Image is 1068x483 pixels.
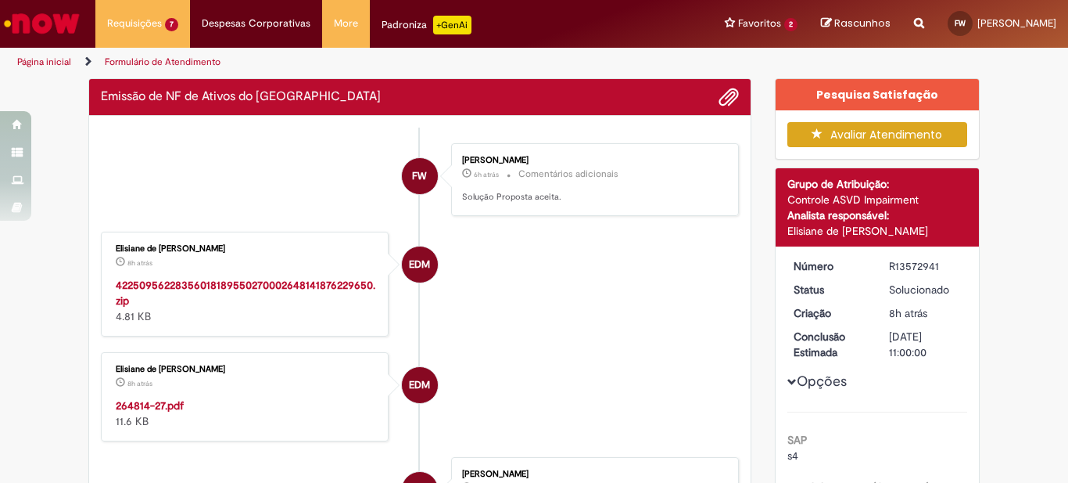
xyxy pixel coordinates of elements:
small: Comentários adicionais [518,168,618,181]
span: 8h atrás [127,379,152,388]
img: ServiceNow [2,8,82,39]
span: 6h atrás [474,170,499,179]
div: [PERSON_NAME] [462,470,722,479]
span: EDM [409,366,430,404]
span: 7 [165,18,178,31]
span: 8h atrás [127,258,152,268]
div: Fabiola Woll [402,158,438,194]
span: 2 [784,18,797,31]
time: 27/09/2025 13:54:39 [474,170,499,179]
a: 42250956228356018189550270002648141876229650.zip [116,278,375,308]
ul: Trilhas de página [12,48,701,77]
span: FW [412,157,427,195]
span: s4 [787,449,798,463]
div: Controle ASVD Impairment [787,192,968,207]
time: 27/09/2025 12:05:21 [127,258,152,268]
time: 27/09/2025 12:05:20 [127,379,152,388]
a: Página inicial [17,56,71,68]
dt: Criação [782,305,878,321]
span: [PERSON_NAME] [977,16,1056,30]
p: Solução Proposta aceita. [462,191,722,204]
dt: Conclusão Estimada [782,329,878,360]
span: Favoritos [738,16,781,31]
div: Elisiane de Moura Cardozo [402,247,438,283]
dt: Número [782,258,878,274]
div: Elisiane de [PERSON_NAME] [116,244,376,254]
div: 4.81 KB [116,277,376,324]
span: FW [955,18,966,28]
a: Formulário de Atendimento [105,56,220,68]
div: Padroniza [382,16,471,34]
div: R13572941 [889,258,962,274]
span: Rascunhos [834,16,891,31]
div: [PERSON_NAME] [462,156,722,165]
div: Grupo de Atribuição: [787,176,968,192]
button: Avaliar Atendimento [787,122,968,147]
div: Solucionado [889,282,962,297]
a: 264814-27.pdf [116,398,184,413]
span: More [334,16,358,31]
span: EDM [409,246,430,283]
div: Elisiane de [PERSON_NAME] [787,223,968,239]
div: Elisiane de [PERSON_NAME] [116,365,376,374]
span: Requisições [107,16,162,31]
div: Pesquisa Satisfação [776,79,980,110]
span: Despesas Corporativas [202,16,310,31]
div: Analista responsável: [787,207,968,223]
div: 27/09/2025 11:57:18 [889,305,962,321]
a: Rascunhos [821,16,891,31]
div: Elisiane de Moura Cardozo [402,367,438,403]
div: [DATE] 11:00:00 [889,329,962,360]
span: 8h atrás [889,306,927,320]
time: 27/09/2025 11:57:18 [889,306,927,320]
button: Adicionar anexos [719,87,739,107]
b: SAP [787,433,808,447]
dt: Status [782,282,878,297]
p: +GenAi [433,16,471,34]
h2: Emissão de NF de Ativos do ASVD Histórico de tíquete [101,90,381,104]
div: 11.6 KB [116,398,376,429]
